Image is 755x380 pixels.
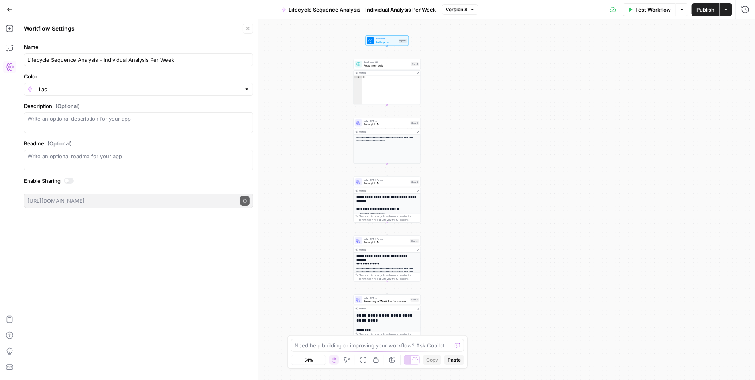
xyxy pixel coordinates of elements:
[354,35,421,46] div: WorkflowSet InputsInputs
[364,63,409,68] span: Read from Grid
[386,164,387,176] g: Edge from step_2 to step_3
[448,356,461,364] span: Paste
[444,355,464,365] button: Paste
[446,6,468,13] span: Version 8
[304,357,313,363] span: 54%
[359,130,414,134] div: Output
[423,355,441,365] button: Copy
[364,299,409,304] span: Summary of WoW Performance
[359,307,414,310] div: Output
[359,333,419,339] div: This output is too large & has been abbreviated for review. to view the full content.
[47,139,72,147] span: (Optional)
[376,37,397,41] span: Workflow
[24,177,253,185] label: Enable Sharing
[24,25,240,33] div: Workflow Settings
[411,298,419,302] div: Step 5
[692,3,719,16] button: Publish
[623,3,676,16] button: Test Workflow
[386,105,387,118] g: Edge from step_1 to step_2
[359,71,414,75] div: Output
[368,219,384,221] span: Copy the output
[24,72,253,80] label: Color
[364,181,409,186] span: Prompt LLM
[24,43,253,51] label: Name
[368,277,384,280] span: Copy the output
[55,102,80,110] span: (Optional)
[289,6,436,14] span: Lifecycle Sequence Analysis - Individual Analysis Per Week
[354,59,421,105] div: Read from GridRead from GridStep 1Output[]
[28,56,250,64] input: Untitled
[364,122,409,127] span: Prompt LLM
[354,76,362,78] div: 1
[364,119,409,123] span: LLM · GPT-4.1
[386,281,387,294] g: Edge from step_4 to step_5
[399,39,407,43] div: Inputs
[359,248,414,252] div: Output
[364,237,409,241] span: LLM · GPT 4 Turbo
[359,189,414,193] div: Output
[359,215,419,221] div: This output is too large & has been abbreviated for review. to view the full content.
[24,139,253,147] label: Readme
[386,46,387,59] g: Edge from start to step_1
[364,178,409,182] span: LLM · GPT 4 Turbo
[411,121,419,125] div: Step 2
[386,222,387,235] g: Edge from step_3 to step_4
[364,240,409,245] span: Prompt LLM
[410,239,419,243] div: Step 4
[36,85,241,93] input: Lilac
[411,62,419,66] div: Step 1
[696,6,714,14] span: Publish
[635,6,671,14] span: Test Workflow
[411,180,419,184] div: Step 3
[442,4,478,15] button: Version 8
[359,274,419,280] div: This output is too large & has been abbreviated for review. to view the full content.
[24,102,253,110] label: Description
[426,356,438,364] span: Copy
[364,61,409,64] span: Read from Grid
[376,40,397,45] span: Set Inputs
[277,3,440,16] button: Lifecycle Sequence Analysis - Individual Analysis Per Week
[364,296,409,300] span: LLM · GPT-4.1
